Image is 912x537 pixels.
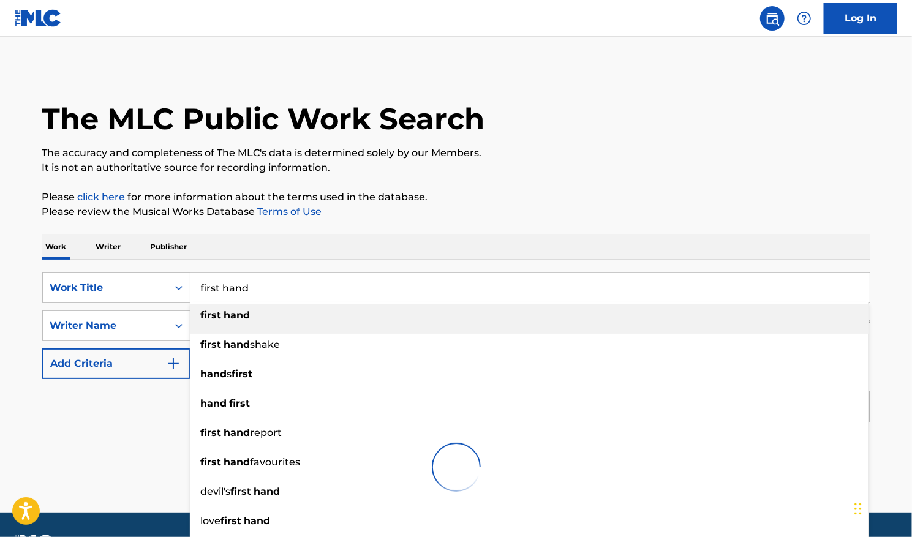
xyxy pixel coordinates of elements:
span: report [251,427,282,438]
form: Search Form [42,272,870,428]
a: Log In [824,3,897,34]
p: Please review the Musical Works Database [42,205,870,219]
strong: hand [224,309,251,321]
span: s [227,368,232,380]
strong: hand [201,397,227,409]
iframe: Chat Widget [851,478,912,537]
div: Work Title [50,280,160,295]
img: 9d2ae6d4665cec9f34b9.svg [166,356,181,371]
strong: first [201,309,222,321]
h1: The MLC Public Work Search [42,100,485,137]
p: Publisher [147,234,191,260]
div: Writer Name [50,318,160,333]
p: It is not an authoritative source for recording information. [42,160,870,175]
strong: first [201,339,222,350]
a: Public Search [760,6,785,31]
strong: first [201,427,222,438]
p: Writer [92,234,125,260]
strong: hand [244,515,271,527]
span: love [201,515,221,527]
button: Add Criteria [42,348,190,379]
a: Terms of Use [255,206,322,217]
img: search [765,11,780,26]
a: click here [78,191,126,203]
p: Please for more information about the terms used in the database. [42,190,870,205]
p: Work [42,234,70,260]
div: Drag [854,490,862,527]
div: Help [792,6,816,31]
img: help [797,11,812,26]
strong: first [221,515,242,527]
strong: first [232,368,253,380]
img: MLC Logo [15,9,62,27]
strong: hand [224,427,251,438]
strong: hand [201,368,227,380]
strong: first [230,397,251,409]
p: The accuracy and completeness of The MLC's data is determined solely by our Members. [42,146,870,160]
strong: hand [224,339,251,350]
img: preloader [423,435,489,500]
span: shake [251,339,281,350]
